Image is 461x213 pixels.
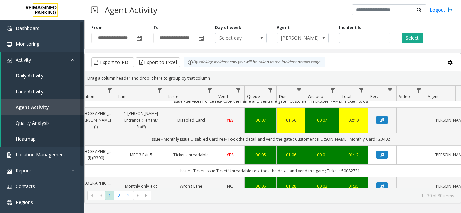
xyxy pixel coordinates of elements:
span: Page 1 [105,191,114,200]
span: Contacts [16,183,35,189]
a: [GEOGRAPHIC_DATA] (L) [80,180,112,193]
span: Wrapup [308,94,323,99]
span: Agent Activity [16,104,49,110]
span: Heatmap [16,136,36,142]
a: 00:07 [249,117,272,123]
span: Video [399,94,410,99]
span: Select day... [215,33,256,43]
a: 01:56 [281,117,301,123]
span: Location Management [16,151,65,158]
span: Quality Analysis [16,120,50,126]
a: Activity [1,52,84,68]
button: Select [402,33,423,43]
label: To [153,25,159,31]
span: [PERSON_NAME] [277,33,318,43]
a: Lane Activity [1,83,84,99]
a: Disabled Card [170,117,212,123]
span: YES [227,152,234,158]
button: Export to Excel [136,57,180,67]
img: pageIcon [91,2,98,18]
h3: Agent Activity [101,2,161,18]
label: Day of week [215,25,241,31]
span: Activity [16,57,31,63]
a: 01:06 [281,152,301,158]
span: Page 3 [124,191,133,200]
a: Daily Activity [1,68,84,83]
a: Monthly only exit [120,183,162,189]
span: Page 2 [114,191,124,200]
span: Rec. [370,94,378,99]
img: infoIcon.svg [188,60,193,65]
img: 'icon' [7,26,12,31]
a: Heatmap [1,131,84,147]
a: 00:05 [249,152,272,158]
div: Data table [85,86,461,188]
span: Dur [279,94,286,99]
span: Total [342,94,351,99]
a: [GEOGRAPHIC_DATA] (I) (R390) [80,148,112,161]
img: 'icon' [7,42,12,47]
span: Go to the next page [135,193,140,198]
a: Dur Filter Menu [295,86,304,95]
a: MEC 3 Exit 5 [120,152,162,158]
a: Wrong Lane [170,183,212,189]
span: Go to the last page [142,191,151,200]
img: logout [447,6,453,13]
a: YES [220,117,240,123]
span: Reports [16,167,33,174]
span: Vend [218,94,228,99]
a: Lane Filter Menu [155,86,164,95]
span: Toggle popup [135,33,143,43]
kendo-pager-info: 1 - 30 of 80 items [155,193,454,199]
div: 00:05 [249,183,272,189]
span: Go to the last page [144,193,149,198]
div: 01:12 [343,152,363,158]
div: Drag a column header and drop it here to group by that column [85,72,461,84]
a: Agent Activity [1,99,84,115]
span: Issue [168,94,178,99]
a: 1 [PERSON_NAME] Entrance (Tenant/ Staff) [120,110,162,130]
label: From [91,25,103,31]
span: NO [227,183,234,189]
label: Agent [277,25,290,31]
a: Issue Filter Menu [205,86,214,95]
span: Lane Activity [16,88,43,95]
a: YES [220,152,240,158]
span: Go to the next page [133,191,142,200]
a: [GEOGRAPHIC_DATA][PERSON_NAME] (I) [80,110,112,130]
a: 00:01 [309,152,335,158]
a: Ticket Unreadable [170,152,212,158]
span: YES [227,117,234,123]
div: 01:28 [281,183,301,189]
img: 'icon' [7,152,12,158]
a: Queue Filter Menu [266,86,275,95]
img: 'icon' [7,168,12,174]
a: Location Filter Menu [105,86,114,95]
span: Monitoring [16,41,39,47]
a: 00:02 [309,183,335,189]
a: NO [220,183,240,189]
a: 00:07 [309,117,335,123]
a: 01:35 [343,183,363,189]
a: 02:10 [343,117,363,123]
span: Location [78,94,94,99]
span: Agent [428,94,439,99]
span: Dashboard [16,25,40,31]
a: Rec. Filter Menu [386,86,395,95]
a: Video Filter Menu [414,86,424,95]
label: Incident Id [339,25,362,31]
span: Daily Activity [16,72,43,79]
span: Toggle popup [197,33,205,43]
img: 'icon' [7,58,12,63]
img: 'icon' [7,184,12,189]
span: Regions [16,199,33,205]
img: 'icon' [7,200,12,205]
span: Lane [118,94,128,99]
